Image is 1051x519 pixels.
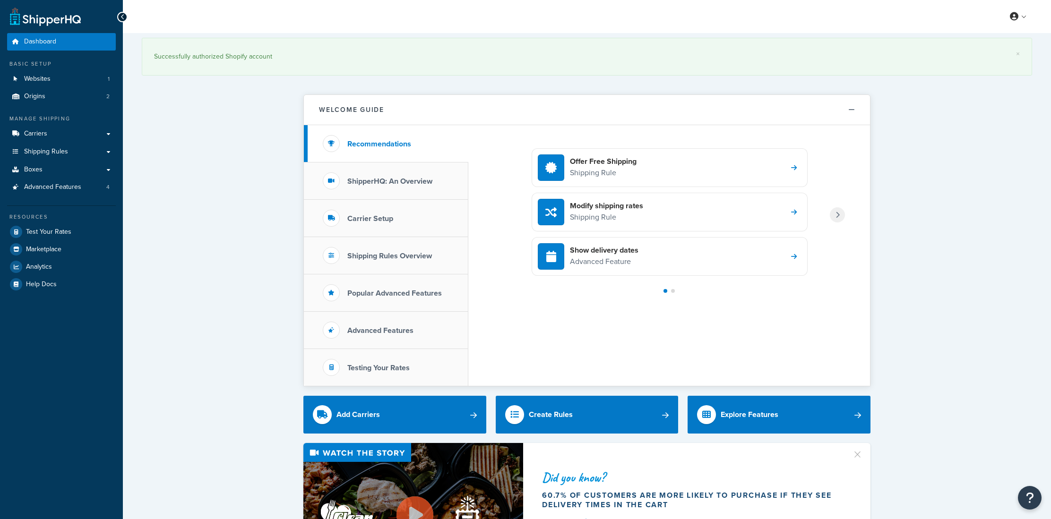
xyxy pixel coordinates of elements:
p: Shipping Rule [570,167,637,179]
a: Boxes [7,161,116,179]
span: Test Your Rates [26,228,71,236]
a: × [1016,50,1020,58]
span: Websites [24,75,51,83]
h3: Testing Your Rates [347,364,410,372]
h4: Offer Free Shipping [570,156,637,167]
h3: Recommendations [347,140,411,148]
div: Resources [7,213,116,221]
h3: Popular Advanced Features [347,289,442,298]
a: Websites1 [7,70,116,88]
a: Test Your Rates [7,223,116,240]
a: Explore Features [688,396,870,434]
div: Did you know? [542,471,841,484]
div: 60.7% of customers are more likely to purchase if they see delivery times in the cart [542,491,841,510]
span: Dashboard [24,38,56,46]
span: Analytics [26,263,52,271]
span: 2 [106,93,110,101]
span: 1 [108,75,110,83]
li: Websites [7,70,116,88]
a: Marketplace [7,241,116,258]
span: Carriers [24,130,47,138]
p: Shipping Rule [570,211,643,223]
a: Analytics [7,258,116,275]
h2: Welcome Guide [319,106,384,113]
div: Add Carriers [336,408,380,421]
h4: Show delivery dates [570,245,638,255]
a: Add Carriers [303,396,486,434]
h3: Advanced Features [347,326,414,335]
button: Welcome Guide [304,95,870,125]
a: Create Rules [496,396,679,434]
li: Origins [7,88,116,105]
h3: Shipping Rules Overview [347,252,432,260]
a: Origins2 [7,88,116,105]
a: Advanced Features4 [7,179,116,196]
span: Marketplace [26,246,61,254]
a: Dashboard [7,33,116,51]
h4: Modify shipping rates [570,201,643,211]
a: Carriers [7,125,116,143]
a: Shipping Rules [7,143,116,161]
li: Advanced Features [7,179,116,196]
div: Basic Setup [7,60,116,68]
div: Create Rules [529,408,573,421]
span: 4 [106,183,110,191]
div: Explore Features [721,408,778,421]
div: Successfully authorized Shopify account [154,50,1020,63]
p: Advanced Feature [570,255,638,268]
span: Boxes [24,166,43,174]
h3: Carrier Setup [347,214,393,223]
a: Help Docs [7,276,116,293]
span: Advanced Features [24,183,81,191]
span: Help Docs [26,281,57,289]
h3: ShipperHQ: An Overview [347,177,432,186]
button: Open Resource Center [1018,486,1042,510]
div: Manage Shipping [7,115,116,123]
span: Shipping Rules [24,148,68,156]
span: Origins [24,93,45,101]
